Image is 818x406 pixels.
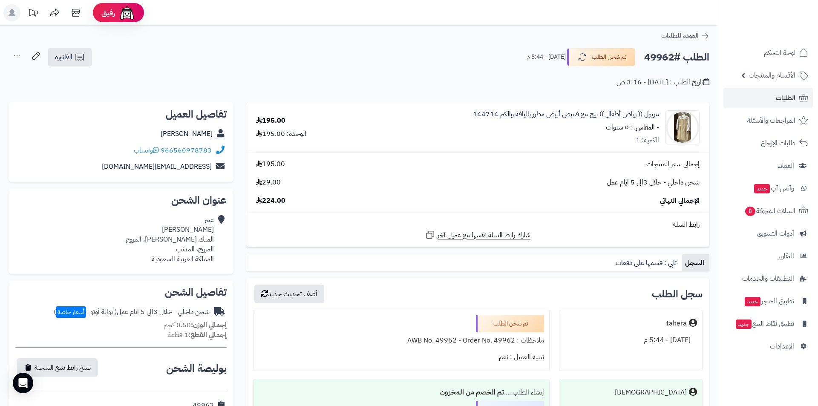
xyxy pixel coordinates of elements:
a: تابي : قسمها على دفعات [612,254,682,271]
a: التقارير [723,246,813,266]
div: 195.00 [256,116,285,126]
a: تطبيق المتجرجديد [723,291,813,311]
span: جديد [745,297,760,306]
div: [DATE] - 5:44 م [565,332,697,348]
a: [EMAIL_ADDRESS][DOMAIN_NAME] [102,161,212,172]
strong: إجمالي الوزن: [191,320,227,330]
span: إجمالي سعر المنتجات [646,159,700,169]
span: الطلبات [776,92,795,104]
img: logo-2.png [760,24,810,42]
span: شحن داخلي - خلال 3الى 5 ايام عمل [607,178,700,187]
div: إنشاء الطلب .... [259,384,544,401]
span: لوحة التحكم [764,47,795,59]
span: الأقسام والمنتجات [749,69,795,81]
span: المراجعات والأسئلة [747,115,795,127]
div: [DEMOGRAPHIC_DATA] [615,388,687,397]
a: السلات المتروكة8 [723,201,813,221]
span: السلات المتروكة [744,205,795,217]
span: أسعار خاصة [56,306,86,318]
a: [PERSON_NAME] [161,129,213,139]
div: الوحدة: 195.00 [256,129,306,139]
h2: الطلب #49962 [644,49,709,66]
span: 195.00 [256,159,285,169]
img: 1753774187-IMG_1979-90x90.jpeg [666,110,699,144]
a: أدوات التسويق [723,223,813,244]
button: تم شحن الطلب [567,48,635,66]
span: جديد [754,184,770,193]
span: تطبيق المتجر [744,295,794,307]
span: 8 [745,207,755,216]
a: الإعدادات [723,336,813,357]
span: أدوات التسويق [757,227,794,239]
div: رابط السلة [250,220,706,230]
a: واتساب [134,145,159,155]
h2: تفاصيل العميل [15,109,227,119]
span: رفيق [101,8,115,18]
strong: إجمالي القطع: [188,330,227,340]
span: شارك رابط السلة نفسها مع عميل آخر [438,230,530,240]
a: العودة للطلبات [661,31,709,41]
div: ملاحظات : AWB No. 49962 - Order No. 49962 [259,332,544,349]
div: Open Intercom Messenger [13,373,33,393]
span: 224.00 [256,196,285,206]
span: الإعدادات [770,340,794,352]
a: وآتس آبجديد [723,178,813,199]
b: تم الخصم من المخزون [440,387,504,397]
small: 0.50 كجم [164,320,227,330]
a: الطلبات [723,88,813,108]
div: tahera [666,319,687,328]
span: تطبيق نقاط البيع [735,318,794,330]
a: تحديثات المنصة [23,4,44,23]
small: [DATE] - 5:44 م [527,53,566,61]
h2: تفاصيل الشحن [15,287,227,297]
div: الكمية: 1 [636,135,659,145]
a: الفاتورة [48,48,92,66]
a: شارك رابط السلة نفسها مع عميل آخر [425,230,530,240]
a: السجل [682,254,709,271]
span: نسخ رابط تتبع الشحنة [35,363,91,373]
div: تم شحن الطلب [476,315,544,332]
small: 1 قطعة [168,330,227,340]
span: التقارير [778,250,794,262]
div: شحن داخلي - خلال 3الى 5 ايام عمل [54,307,210,317]
span: الإجمالي النهائي [660,196,700,206]
span: التطبيقات والخدمات [742,273,794,285]
a: طلبات الإرجاع [723,133,813,153]
span: جديد [736,320,752,329]
h2: بوليصة الشحن [166,363,227,374]
a: تطبيق نقاط البيعجديد [723,314,813,334]
a: المراجعات والأسئلة [723,110,813,131]
a: لوحة التحكم [723,43,813,63]
h2: عنوان الشحن [15,195,227,205]
small: - المقاس. : ٥ سنوات [606,122,659,132]
div: تاريخ الطلب : [DATE] - 3:16 ص [616,78,709,87]
span: العودة للطلبات [661,31,699,41]
button: نسخ رابط تتبع الشحنة [17,358,98,377]
a: 966560978783 [161,145,212,155]
span: طلبات الإرجاع [761,137,795,149]
a: العملاء [723,155,813,176]
span: العملاء [778,160,794,172]
span: ( بوابة أوتو - ) [54,307,117,317]
span: 29.00 [256,178,281,187]
span: وآتس آب [753,182,794,194]
div: عبير [PERSON_NAME] الملك [PERSON_NAME]، المروج المروج، المذنب المملكة العربية السعودية [126,215,214,264]
button: أضف تحديث جديد [254,285,324,303]
div: تنبيه العميل : نعم [259,349,544,366]
a: مريول (( رياض أطفال )) بيج مع قميص أبيض مطرز بالياقة والكم 144714 [473,109,659,119]
span: الفاتورة [55,52,72,62]
h3: سجل الطلب [652,289,703,299]
a: التطبيقات والخدمات [723,268,813,289]
img: ai-face.png [118,4,135,21]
